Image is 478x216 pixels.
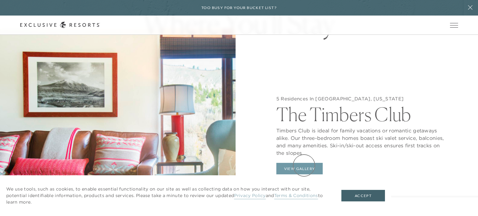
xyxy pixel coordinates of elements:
[234,193,265,199] a: Privacy Policy
[276,163,323,175] button: View Gallery
[201,5,277,11] h6: Too busy for your bucket list?
[276,96,444,102] h5: 5 Residences In [GEOGRAPHIC_DATA], [US_STATE]
[276,124,444,157] p: Timbers Club is ideal for family vacations or romantic getaways alike. Our three-bedroom homes bo...
[341,190,385,202] button: Accept
[6,186,329,205] p: We use tools, such as cookies, to enable essential functionality on our site as well as collectin...
[450,23,458,27] button: Open navigation
[276,102,444,124] h2: The Timbers Club
[274,193,318,199] a: Terms & Conditions
[133,9,345,37] h1: Where You'll Stay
